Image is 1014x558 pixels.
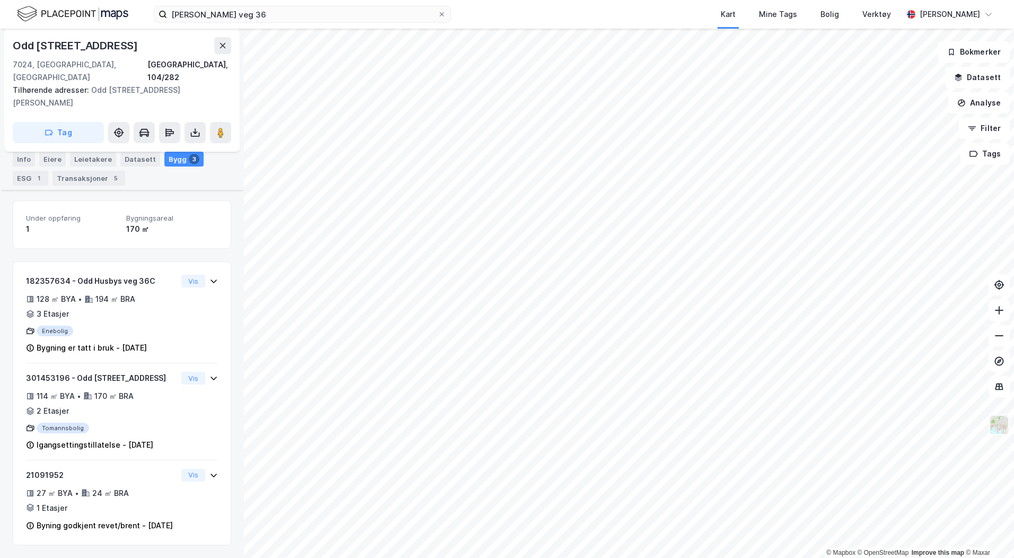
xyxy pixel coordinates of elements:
div: 1 Etasjer [37,502,67,515]
button: Vis [181,372,205,385]
div: 194 ㎡ BRA [95,293,135,306]
div: Verktøy [862,8,891,21]
input: Søk på adresse, matrikkel, gårdeiere, leietakere eller personer [167,6,438,22]
span: Under oppføring [26,214,118,223]
span: Bygningsareal [126,214,218,223]
div: Igangsettingstillatelse - [DATE] [37,439,153,451]
a: Mapbox [826,549,855,556]
div: Odd [STREET_ADDRESS] [13,37,140,54]
div: • [78,295,82,303]
div: Info [13,152,35,167]
div: 27 ㎡ BYA [37,487,73,500]
div: 128 ㎡ BYA [37,293,76,306]
button: Vis [181,469,205,482]
a: OpenStreetMap [858,549,909,556]
div: Eiere [39,152,66,167]
div: 182357634 - Odd Husbys veg 36C [26,275,177,287]
div: 3 [189,154,199,164]
div: 5 [110,173,121,184]
button: Datasett [945,67,1010,88]
div: 3 Etasjer [37,308,69,320]
div: 24 ㎡ BRA [92,487,129,500]
div: 1 [33,173,44,184]
span: Tilhørende adresser: [13,85,91,94]
div: 301453196 - Odd [STREET_ADDRESS] [26,372,177,385]
div: Kart [721,8,736,21]
img: Z [989,415,1009,435]
button: Tag [13,122,104,143]
img: logo.f888ab2527a4732fd821a326f86c7f29.svg [17,5,128,23]
div: Byning godkjent revet/brent - [DATE] [37,519,173,532]
div: • [77,392,81,400]
div: Leietakere [70,152,116,167]
button: Vis [181,275,205,287]
button: Filter [959,118,1010,139]
div: 1 [26,223,118,236]
div: Odd [STREET_ADDRESS][PERSON_NAME] [13,84,223,109]
div: Bygg [164,152,204,167]
div: ESG [13,171,48,186]
div: 21091952 [26,469,177,482]
div: 2 Etasjer [37,405,69,417]
div: Bolig [820,8,839,21]
div: • [75,489,79,498]
iframe: Chat Widget [961,507,1014,558]
div: Bygning er tatt i bruk - [DATE] [37,342,147,354]
div: [GEOGRAPHIC_DATA], 104/282 [147,58,231,84]
div: 170 ㎡ [126,223,218,236]
div: 170 ㎡ BRA [94,390,134,403]
div: 114 ㎡ BYA [37,390,75,403]
div: 7024, [GEOGRAPHIC_DATA], [GEOGRAPHIC_DATA] [13,58,147,84]
a: Improve this map [912,549,964,556]
button: Analyse [948,92,1010,114]
div: Mine Tags [759,8,797,21]
div: Kontrollprogram for chat [961,507,1014,558]
button: Bokmerker [938,41,1010,63]
div: [PERSON_NAME] [920,8,980,21]
div: Transaksjoner [53,171,125,186]
div: Datasett [120,152,160,167]
button: Tags [960,143,1010,164]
